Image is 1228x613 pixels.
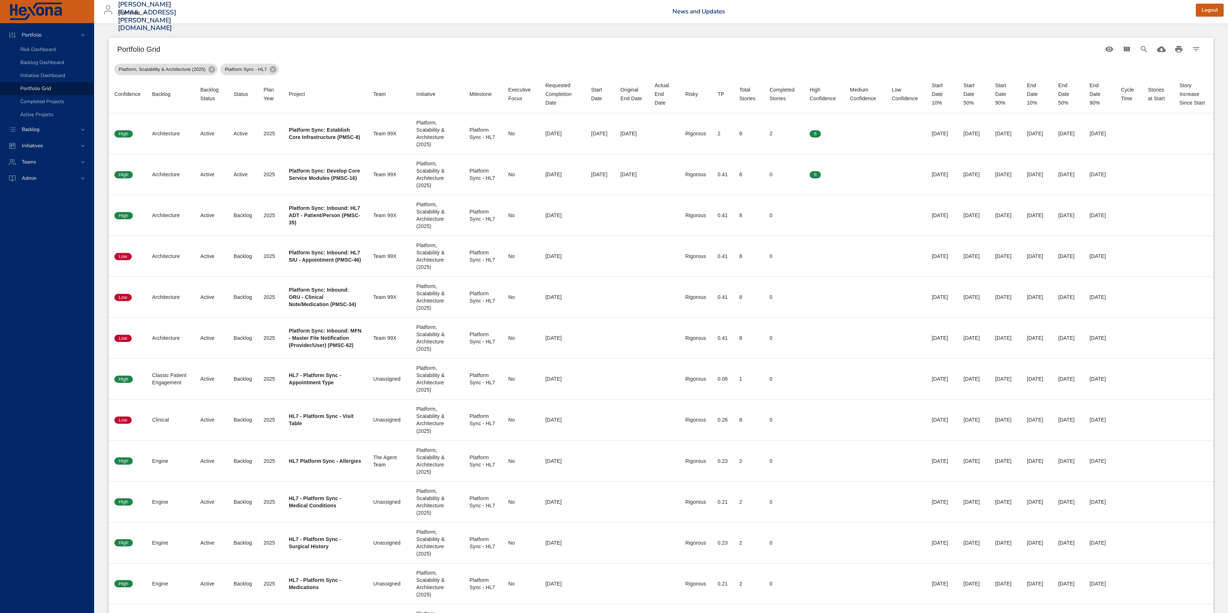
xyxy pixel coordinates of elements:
[152,372,189,386] div: Classic Patient Engagement
[200,416,222,423] div: Active
[416,160,458,189] div: Platform, Scalability & Architecture (2025)
[963,293,984,301] div: [DATE]
[1027,416,1047,423] div: [DATE]
[591,171,609,178] div: [DATE]
[200,212,222,219] div: Active
[739,334,758,342] div: 8
[769,253,798,260] div: 0
[769,85,798,103] div: Sort
[373,90,386,98] div: Team
[685,293,706,301] div: Rigorous
[963,375,984,382] div: [DATE]
[718,375,728,382] div: 0.08
[591,130,609,137] div: [DATE]
[469,126,497,141] div: Platform Sync - HL7
[289,413,354,426] b: HL7 - Platform Sync - Visit Table
[545,81,579,107] span: Requested Completion Date
[995,171,1016,178] div: [DATE]
[263,375,277,382] div: 2025
[1058,130,1078,137] div: [DATE]
[932,334,952,342] div: [DATE]
[1121,85,1136,103] div: Cycle Time
[718,416,728,423] div: 0.26
[9,3,63,21] img: Hexona
[718,171,728,178] div: 0.41
[1153,41,1170,58] button: Download CSV
[373,212,405,219] div: Team 99X
[289,168,360,181] b: Platform Sync: Develop Core Service Modules (PMSC-16)
[995,375,1016,382] div: [DATE]
[152,293,189,301] div: Architecture
[810,131,821,137] span: 6
[469,208,497,223] div: Platform Sync - HL7
[545,212,579,219] div: [DATE]
[289,287,356,307] b: Platform Sync: Inbound: ORU - Clinical Note/Medication (PMSC-34)
[16,31,47,38] span: Portfolio
[995,212,1016,219] div: [DATE]
[1058,416,1078,423] div: [DATE]
[1090,81,1110,107] div: End Date 90%
[739,171,758,178] div: 6
[16,142,49,149] span: Initiatives
[114,417,132,423] span: Low
[20,111,54,118] span: Active Projects
[220,66,271,73] span: Platform Sync - HL7
[685,416,706,423] div: Rigorous
[685,334,706,342] div: Rigorous
[718,90,724,98] div: TP
[152,253,189,260] div: Architecture
[995,457,1016,465] div: [DATE]
[685,90,698,98] div: Risky
[200,85,222,103] span: Backlog Status
[1027,253,1047,260] div: [DATE]
[1180,81,1208,107] div: Story Increase Since Start
[932,130,952,137] div: [DATE]
[152,90,189,98] span: Backlog
[233,416,252,423] div: Backlog
[200,253,222,260] div: Active
[114,90,140,98] div: Confidence
[1187,41,1205,58] button: Filter Table
[1058,171,1078,178] div: [DATE]
[263,293,277,301] div: 2025
[114,64,218,75] div: Platform, Scalability & Architecture (2025)
[591,85,609,103] span: Start Date
[114,131,133,137] span: High
[739,375,758,382] div: 1
[416,119,458,148] div: Platform, Scalability & Architecture (2025)
[1027,171,1047,178] div: [DATE]
[932,253,952,260] div: [DATE]
[655,81,674,107] span: Actual End Date
[718,90,728,98] span: TP
[263,416,277,423] div: 2025
[114,294,132,301] span: Low
[233,334,252,342] div: Backlog
[1058,253,1078,260] div: [DATE]
[469,372,497,386] div: Platform Sync - HL7
[1027,81,1047,107] div: End Date 10%
[739,85,758,103] div: Total Stories
[508,130,534,137] div: No
[233,212,252,219] div: Backlog
[109,38,1214,61] div: Table Toolbar
[1196,4,1224,17] button: Logout
[508,334,534,342] div: No
[469,454,497,468] div: Platform Sync - HL7
[769,416,798,423] div: 0
[810,85,838,103] div: Sort
[892,85,920,103] div: Sort
[200,334,222,342] div: Active
[545,334,579,342] div: [DATE]
[416,405,458,434] div: Platform, Scalability & Architecture (2025)
[739,253,758,260] div: 8
[114,90,140,98] div: Sort
[739,85,758,103] div: Sort
[233,90,248,98] div: Status
[963,457,984,465] div: [DATE]
[995,130,1016,137] div: [DATE]
[1058,212,1078,219] div: [DATE]
[220,64,279,75] div: Platform Sync - HL7
[892,131,903,137] span: 0
[289,90,305,98] div: Project
[114,335,132,342] span: Low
